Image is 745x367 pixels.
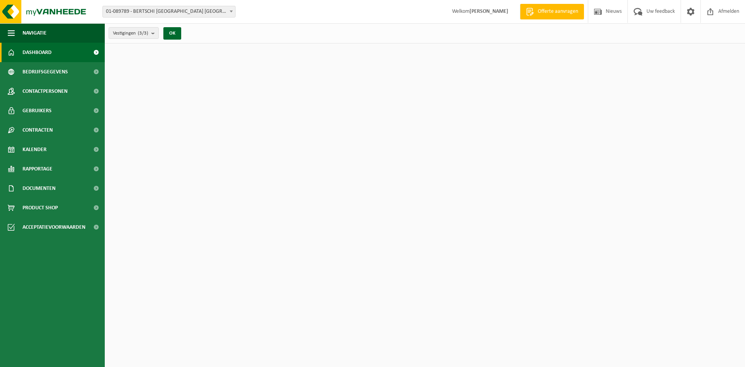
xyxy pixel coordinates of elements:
span: Rapportage [23,159,52,179]
span: Gebruikers [23,101,52,120]
span: Contactpersonen [23,82,68,101]
span: Bedrijfsgegevens [23,62,68,82]
span: Offerte aanvragen [536,8,580,16]
span: Kalender [23,140,47,159]
span: Acceptatievoorwaarden [23,217,85,237]
button: Vestigingen(3/3) [109,27,159,39]
span: 01-089789 - BERTSCHI BELGIUM NV - ANTWERPEN [103,6,235,17]
button: OK [163,27,181,40]
span: Documenten [23,179,55,198]
strong: [PERSON_NAME] [470,9,508,14]
span: Vestigingen [113,28,148,39]
span: 01-089789 - BERTSCHI BELGIUM NV - ANTWERPEN [102,6,236,17]
a: Offerte aanvragen [520,4,584,19]
span: Dashboard [23,43,52,62]
span: Contracten [23,120,53,140]
count: (3/3) [138,31,148,36]
span: Product Shop [23,198,58,217]
span: Navigatie [23,23,47,43]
